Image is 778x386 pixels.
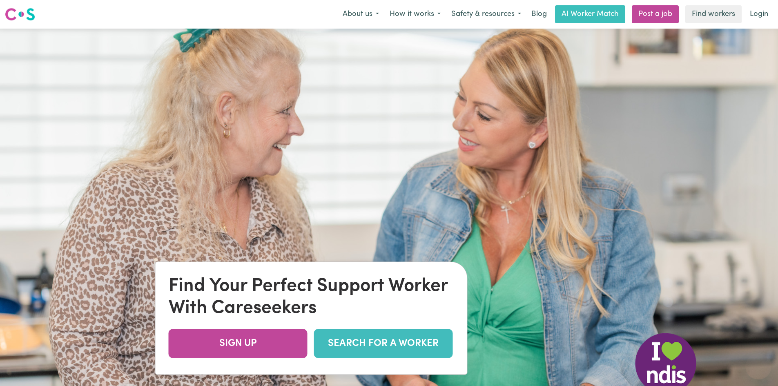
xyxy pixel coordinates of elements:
[5,7,35,22] img: Careseekers logo
[314,329,453,358] a: SEARCH FOR A WORKER
[446,6,526,23] button: Safety & resources
[745,353,771,379] iframe: Button to launch messaging window
[337,6,384,23] button: About us
[685,5,742,23] a: Find workers
[384,6,446,23] button: How it works
[526,5,552,23] a: Blog
[745,5,773,23] a: Login
[632,5,679,23] a: Post a job
[555,5,625,23] a: AI Worker Match
[169,275,454,319] div: Find Your Perfect Support Worker With Careseekers
[5,5,35,24] a: Careseekers logo
[703,334,719,350] iframe: Close message
[169,329,308,358] a: SIGN UP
